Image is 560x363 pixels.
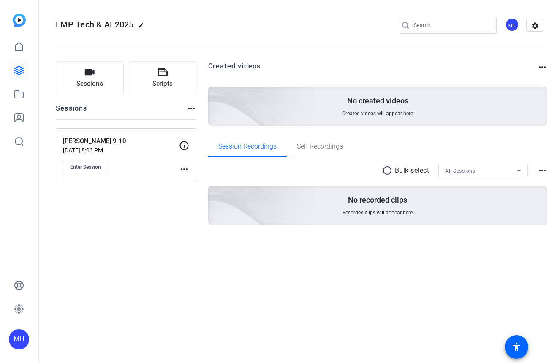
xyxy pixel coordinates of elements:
[414,20,490,30] input: Search
[343,209,413,216] span: Recorded clips will appear here
[218,143,277,150] span: Session Recordings
[56,103,87,119] h2: Sessions
[138,22,148,33] mat-icon: edit
[395,165,430,176] p: Bulk select
[76,79,103,89] span: Sessions
[63,136,179,146] p: [PERSON_NAME] 9-10
[347,96,408,106] p: No created videos
[527,19,544,32] mat-icon: settings
[297,143,343,150] span: Self Recordings
[537,62,547,72] mat-icon: more_horiz
[129,61,197,95] button: Scripts
[13,14,26,27] img: blue-gradient.svg
[186,103,196,114] mat-icon: more_horiz
[179,164,189,174] mat-icon: more_horiz
[348,195,407,205] p: No recorded clips
[342,110,413,117] span: Created videos will appear here
[9,329,29,349] div: MH
[56,19,134,30] span: LMP Tech & AI 2025
[511,342,522,352] mat-icon: accessibility
[70,164,101,171] span: Enter Session
[505,18,520,33] ngx-avatar: Marji Hendler
[505,18,519,32] div: MH
[537,165,547,176] mat-icon: more_horiz
[63,160,108,174] button: Enter Session
[56,61,124,95] button: Sessions
[114,3,315,186] img: Creted videos background
[114,102,315,285] img: embarkstudio-empty-session.png
[208,61,538,78] h2: Created videos
[382,165,395,176] mat-icon: radio_button_unchecked
[445,168,475,174] span: All Sessions
[152,79,173,89] span: Scripts
[63,147,179,154] p: [DATE] 8:03 PM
